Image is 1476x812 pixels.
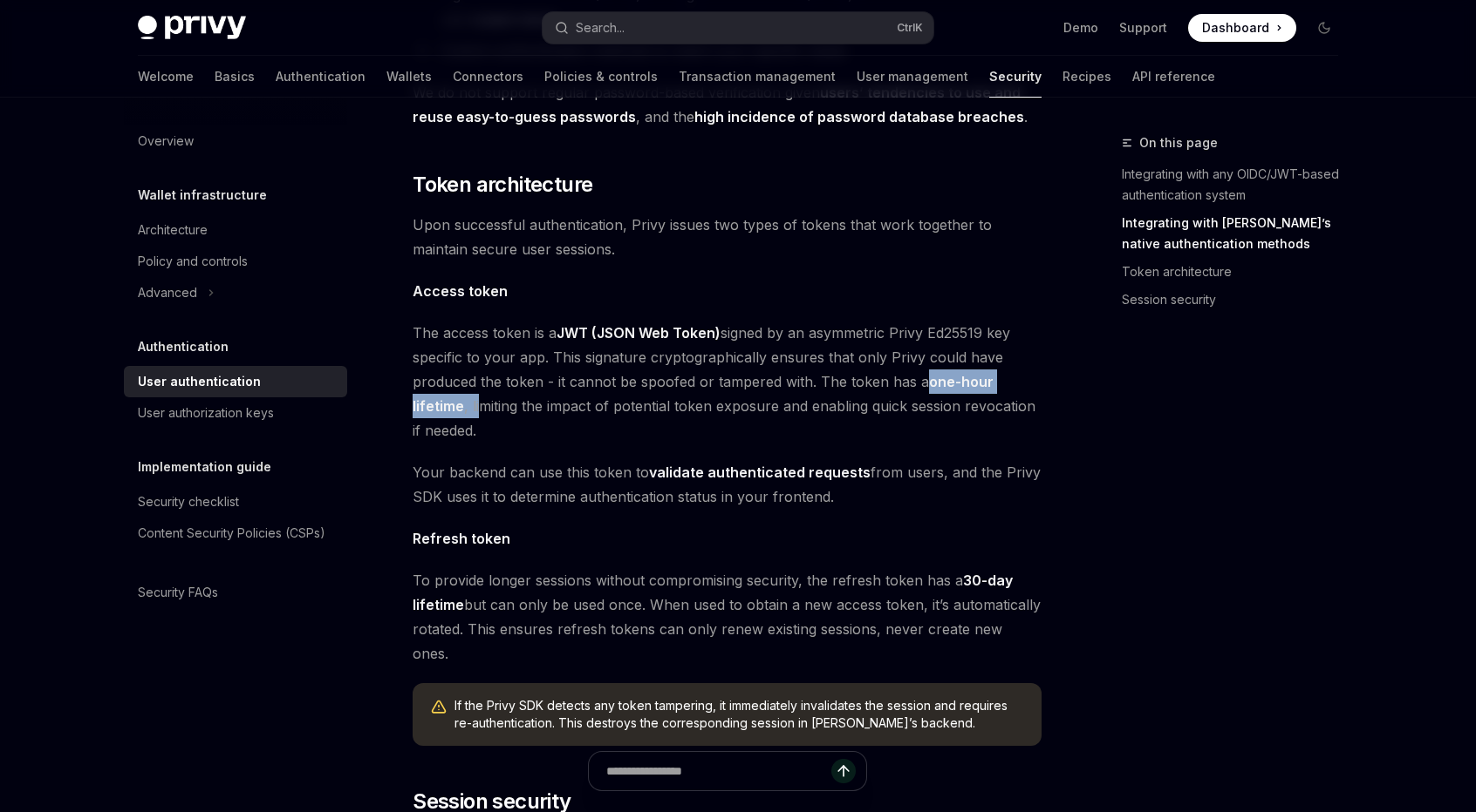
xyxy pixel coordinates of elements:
button: Toggle dark mode [1310,14,1338,42]
a: high incidence of password database breaches [694,108,1024,126]
a: Policies & controls [544,56,658,98]
button: Send message [831,759,856,783]
div: Content Security Policies (CSPs) [138,523,325,544]
span: Upon successful authentication, Privy issues two types of tokens that work together to maintain s... [413,213,1042,261]
a: Security [989,56,1042,98]
strong: Access token [413,282,508,300]
div: User authorization keys [138,403,274,423]
button: Advanced [124,277,347,308]
a: Integrating with [PERSON_NAME]’s native authentication methods [1122,209,1352,258]
a: Basics [215,56,255,98]
a: Authentication [276,56,366,98]
a: Policy and controls [124,246,347,277]
a: Session security [1122,286,1352,314]
a: validate authenticated requests [649,464,871,482]
span: Token architecture [413,171,592,199]
input: Ask a question... [606,752,831,790]
strong: Refresh token [413,530,510,547]
div: Security FAQs [138,582,218,603]
a: Wallets [386,56,432,98]
a: JWT (JSON Web Token) [557,324,721,342]
a: Welcome [138,56,194,98]
h5: Authentication [138,336,229,357]
a: API reference [1132,56,1215,98]
a: Recipes [1063,56,1111,98]
a: Demo [1063,19,1098,37]
span: On this page [1139,132,1218,153]
span: To provide longer sessions without compromising security, the refresh token has a but can only be... [413,568,1042,666]
a: User management [857,56,968,98]
div: Advanced [138,282,197,303]
a: Architecture [124,214,347,246]
h5: Wallet infrastructure [138,185,267,206]
div: Security checklist [138,491,239,512]
span: Dashboard [1202,19,1269,37]
a: Content Security Policies (CSPs) [124,518,347,549]
a: Overview [124,125,347,157]
div: Search... [576,17,625,38]
span: If the Privy SDK detects any token tampering, it immediately invalidates the session and requires... [454,697,1024,732]
a: Connectors [453,56,523,98]
div: Architecture [138,220,208,240]
div: Policy and controls [138,251,248,272]
a: Transaction management [679,56,836,98]
span: Ctrl K [897,21,923,35]
img: dark logo [138,16,246,40]
a: Security FAQs [124,577,347,608]
a: Dashboard [1188,14,1296,42]
a: Security checklist [124,486,347,518]
a: Support [1119,19,1167,37]
span: We do not support regular password-based verification given , and the . [413,80,1042,129]
svg: Warning [430,699,448,716]
div: Overview [138,131,194,152]
a: Token architecture [1122,258,1352,286]
h5: Implementation guide [138,457,271,477]
a: Integrating with any OIDC/JWT-based authentication system [1122,160,1352,209]
span: Your backend can use this token to from users, and the Privy SDK uses it to determine authenticat... [413,460,1042,509]
a: User authorization keys [124,397,347,429]
span: The access token is a signed by an asymmetric Privy Ed25519 key specific to your app. This signat... [413,321,1042,443]
button: Search...CtrlK [543,12,933,44]
a: User authentication [124,366,347,397]
div: User authentication [138,371,261,392]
